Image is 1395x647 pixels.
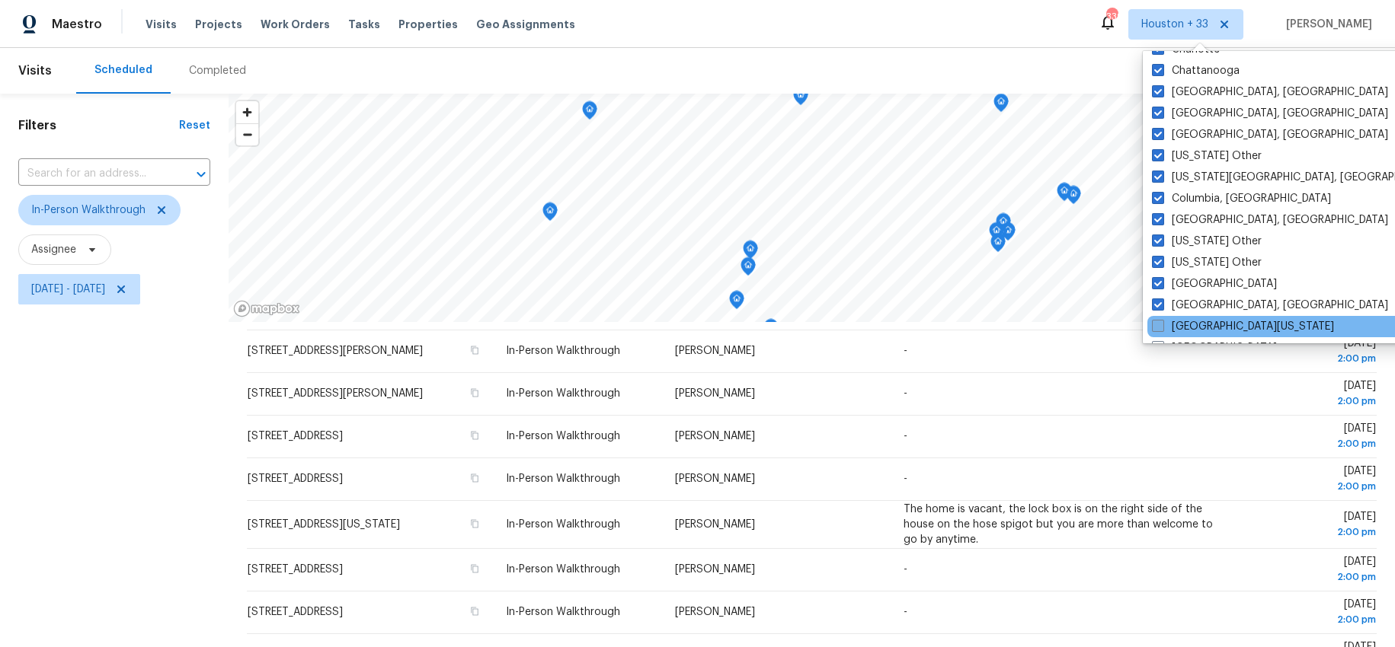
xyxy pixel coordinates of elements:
div: 339 [1106,9,1117,24]
div: Map marker [1000,222,1016,246]
div: Completed [189,63,246,78]
label: [US_STATE] Other [1152,234,1262,249]
div: 2:00 pm [1243,569,1376,585]
span: [STREET_ADDRESS] [248,473,343,484]
span: [DATE] [1243,423,1376,451]
span: [DATE] [1243,466,1376,494]
div: 2:00 pm [1243,394,1376,409]
span: [STREET_ADDRESS] [248,564,343,575]
div: 2:00 pm [1243,612,1376,627]
div: Map marker [996,213,1011,237]
div: Map marker [993,94,1009,117]
span: In-Person Walkthrough [506,564,620,575]
div: Map marker [793,87,808,110]
button: Open [190,164,212,185]
span: [PERSON_NAME] [675,346,755,356]
span: [STREET_ADDRESS] [248,607,343,617]
span: In-Person Walkthrough [506,607,620,617]
label: [US_STATE] Other [1152,148,1262,164]
div: 2:00 pm [1243,351,1376,366]
div: Map marker [1066,186,1081,209]
div: Map marker [542,202,558,226]
button: Copy Address [468,429,482,442]
span: [STREET_ADDRESS] [248,431,343,441]
div: Map marker [1057,183,1072,206]
span: [STREET_ADDRESS][PERSON_NAME] [248,388,423,399]
button: Copy Address [468,386,482,400]
input: Search for an address... [18,162,168,186]
div: Map marker [741,257,756,281]
span: In-Person Walkthrough [506,519,620,530]
span: - [904,607,907,617]
span: In-Person Walkthrough [506,431,620,441]
div: Scheduled [94,62,152,78]
label: [GEOGRAPHIC_DATA], [GEOGRAPHIC_DATA] [1152,298,1388,313]
div: Map marker [763,319,779,343]
h1: Filters [18,118,179,133]
label: [GEOGRAPHIC_DATA], [GEOGRAPHIC_DATA] [1152,212,1388,228]
canvas: Map [229,94,1395,322]
span: [DATE] [1243,512,1376,540]
label: [US_STATE] Other [1152,255,1262,270]
div: Map marker [990,234,1006,257]
span: In-Person Walkthrough [506,346,620,356]
div: 2:00 pm [1243,436,1376,451]
span: Properties [398,17,458,32]
span: [STREET_ADDRESS][US_STATE] [248,519,400,530]
label: [GEOGRAPHIC_DATA] [1152,276,1277,292]
span: - [904,473,907,484]
label: [GEOGRAPHIC_DATA] [1152,340,1277,355]
button: Zoom out [236,123,258,145]
span: [PERSON_NAME] [675,519,755,530]
span: In-Person Walkthrough [506,388,620,399]
button: Copy Address [468,604,482,618]
label: Chattanooga [1152,63,1240,78]
span: Tasks [348,19,380,30]
span: Maestro [52,17,102,32]
span: - [904,564,907,575]
span: [DATE] [1243,599,1376,627]
span: In-Person Walkthrough [31,202,146,218]
span: Geo Assignments [476,17,575,32]
div: Map marker [989,222,1004,246]
span: [PERSON_NAME] [675,388,755,399]
label: [GEOGRAPHIC_DATA], [GEOGRAPHIC_DATA] [1152,84,1388,100]
span: Assignee [31,242,76,257]
span: [PERSON_NAME] [675,564,755,575]
div: Map marker [729,291,744,314]
span: Houston + 33 [1141,17,1208,32]
span: Visits [18,54,52,88]
button: Copy Address [468,517,482,531]
button: Copy Address [468,562,482,575]
div: 2:00 pm [1243,479,1376,494]
label: [GEOGRAPHIC_DATA], [GEOGRAPHIC_DATA] [1152,127,1388,142]
span: [PERSON_NAME] [675,431,755,441]
span: [PERSON_NAME] [675,607,755,617]
span: Zoom out [236,124,258,145]
a: Mapbox homepage [233,300,300,317]
div: 2:00 pm [1243,524,1376,540]
span: [PERSON_NAME] [675,473,755,484]
span: The home is vacant, the lock box is on the right side of the house on the hose spigot but you are... [904,504,1213,545]
span: [DATE] [1243,338,1376,366]
button: Copy Address [468,343,482,357]
span: Visits [146,17,177,32]
button: Zoom in [236,101,258,123]
span: Work Orders [261,17,330,32]
span: [DATE] [1243,556,1376,585]
span: [DATE] - [DATE] [31,282,105,297]
span: - [904,388,907,399]
label: Columbia, [GEOGRAPHIC_DATA] [1152,191,1331,206]
div: Reset [179,118,210,133]
span: [PERSON_NAME] [1280,17,1372,32]
div: Map marker [582,101,597,125]
span: [STREET_ADDRESS][PERSON_NAME] [248,346,423,356]
span: - [904,346,907,356]
button: Copy Address [468,471,482,485]
span: Projects [195,17,242,32]
span: In-Person Walkthrough [506,473,620,484]
div: Map marker [743,241,758,264]
label: [GEOGRAPHIC_DATA], [GEOGRAPHIC_DATA] [1152,106,1388,121]
label: [GEOGRAPHIC_DATA][US_STATE] [1152,319,1334,334]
